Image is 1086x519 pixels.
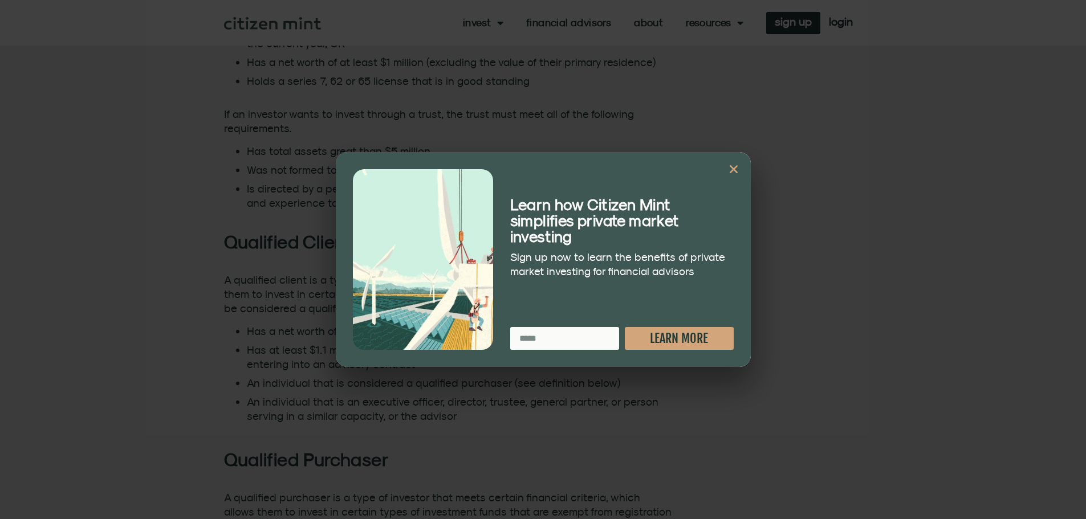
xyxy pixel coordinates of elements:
button: LEARN MORE [625,327,734,350]
h2: Learn how Citizen Mint simplifies private market investing [510,197,734,244]
a: Close [728,164,739,175]
img: turbine_illustration_portrait [353,169,493,349]
form: New Form [510,327,734,355]
p: Sign up now to learn the benefits of private market investing for financial advisors [510,250,734,279]
span: LEARN MORE [650,332,708,345]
